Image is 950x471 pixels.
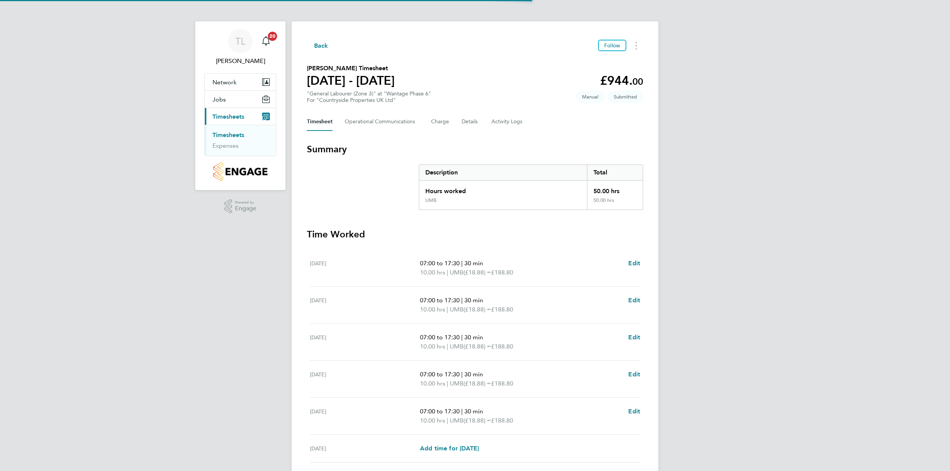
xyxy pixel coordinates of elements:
span: | [461,260,463,267]
div: "General Labourer (Zone 3)" at "Wantage Phase 6" [307,90,431,103]
span: Add time for [DATE] [420,445,479,452]
div: [DATE] [310,444,420,453]
span: | [447,343,448,350]
span: 07:00 to 17:30 [420,334,460,341]
img: countryside-properties-logo-retina.png [213,162,267,181]
span: UMB [450,268,464,277]
span: UMB [450,416,464,425]
span: £188.80 [491,306,513,313]
div: 50.00 hrs [587,197,643,210]
span: 20 [268,32,277,41]
span: 07:00 to 17:30 [420,408,460,415]
span: Edit [628,408,640,415]
span: (£18.88) = [464,269,491,276]
span: £188.80 [491,269,513,276]
div: Hours worked [419,181,587,197]
a: Go to home page [204,162,276,181]
nav: Main navigation [195,21,285,190]
div: [DATE] [310,407,420,425]
app-decimal: £944. [600,73,643,88]
div: [DATE] [310,296,420,314]
a: Edit [628,259,640,268]
h3: Time Worked [307,228,643,240]
div: Total [587,165,643,180]
span: UMB [450,305,464,314]
span: | [447,269,448,276]
a: Powered byEngage [224,199,257,214]
span: 30 min [464,260,483,267]
span: 30 min [464,371,483,378]
button: Back [307,41,328,50]
span: Powered by [235,199,256,206]
h3: Summary [307,143,643,155]
a: Add time for [DATE] [420,444,479,453]
div: Description [419,165,587,180]
span: 10.00 hrs [420,380,445,387]
button: Jobs [205,91,276,108]
div: Summary [419,165,643,210]
span: (£18.88) = [464,380,491,387]
span: (£18.88) = [464,417,491,424]
button: Network [205,74,276,90]
span: 07:00 to 17:30 [420,297,460,304]
span: 30 min [464,334,483,341]
h1: [DATE] - [DATE] [307,73,395,88]
a: TL[PERSON_NAME] [204,29,276,66]
button: Charge [431,113,449,131]
span: 30 min [464,297,483,304]
span: Edit [628,371,640,378]
a: Edit [628,407,640,416]
span: 10.00 hrs [420,343,445,350]
div: [DATE] [310,259,420,277]
div: Timesheets [205,125,276,156]
span: Tony Lamb [204,56,276,66]
a: Timesheets [212,131,244,139]
a: 20 [258,29,274,53]
a: Expenses [212,142,238,149]
span: Edit [628,297,640,304]
span: UMB [450,342,464,351]
span: £188.80 [491,380,513,387]
span: This timesheet was manually created. [576,90,605,103]
span: This timesheet is Submitted. [608,90,643,103]
span: TL [235,36,245,46]
button: Activity Logs [491,113,524,131]
button: Timesheets Menu [629,40,643,52]
span: 00 [632,76,643,87]
span: | [447,417,448,424]
a: Edit [628,333,640,342]
button: Operational Communications [345,113,419,131]
span: Timesheets [212,113,244,120]
button: Timesheets [205,108,276,125]
span: Jobs [212,96,226,103]
span: (£18.88) = [464,343,491,350]
span: | [461,297,463,304]
span: | [447,306,448,313]
span: 07:00 to 17:30 [420,371,460,378]
span: | [461,334,463,341]
span: Edit [628,334,640,341]
span: Edit [628,260,640,267]
span: 10.00 hrs [420,306,445,313]
div: [DATE] [310,333,420,351]
span: | [447,380,448,387]
div: UMB [425,197,436,203]
span: Network [212,79,237,86]
div: For "Countryside Properties UK Ltd" [307,97,431,103]
span: Follow [604,42,620,49]
span: UMB [450,379,464,388]
a: Edit [628,370,640,379]
span: | [461,371,463,378]
button: Timesheet [307,113,332,131]
span: 07:00 to 17:30 [420,260,460,267]
span: 30 min [464,408,483,415]
span: 10.00 hrs [420,417,445,424]
span: Back [314,41,328,50]
button: Details [462,113,479,131]
a: Edit [628,296,640,305]
span: (£18.88) = [464,306,491,313]
button: Follow [598,40,626,51]
div: [DATE] [310,370,420,388]
span: Engage [235,205,256,212]
span: £188.80 [491,343,513,350]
